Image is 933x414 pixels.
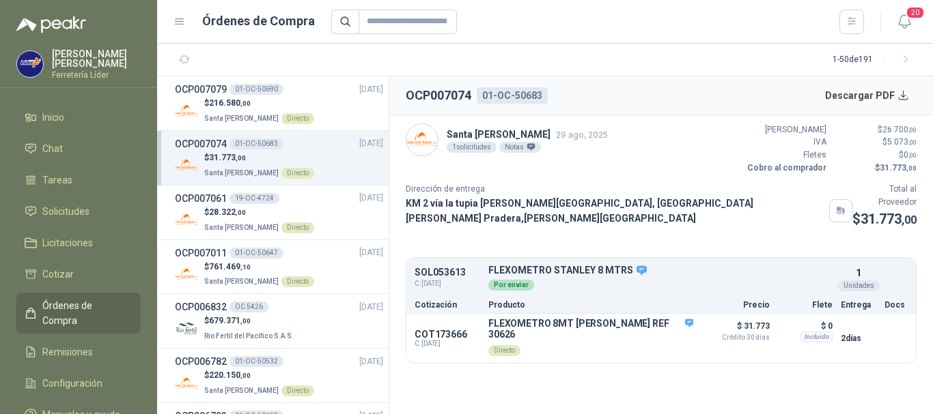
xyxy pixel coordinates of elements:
p: IVA [744,136,826,149]
p: Producto [488,301,693,309]
h3: OCP006832 [175,299,227,314]
span: Configuración [42,376,102,391]
h3: OCP007011 [175,246,227,261]
p: $ [852,209,917,230]
p: Ferretería Líder [52,71,141,79]
span: ,00 [236,154,246,162]
div: 19-OC-4724 [229,193,279,204]
p: 2 días [841,330,876,346]
h3: OCP006782 [175,354,227,369]
span: 20 [906,6,925,19]
img: Company Logo [175,316,199,340]
p: Fletes [744,149,826,162]
a: Tareas [16,167,141,193]
p: COT173666 [415,329,480,340]
span: ,10 [240,263,251,271]
p: $ [204,261,314,273]
p: Dirección de entrega [406,183,852,196]
span: [DATE] [359,246,383,259]
img: Company Logo [175,208,199,232]
span: 26.700 [882,125,917,134]
p: Entrega [841,301,876,309]
img: Company Logo [175,153,199,177]
img: Company Logo [175,371,199,395]
h3: OCP007061 [175,191,227,206]
p: FLEXOMETRO STANLEY 8 MTRS [488,265,833,277]
div: Directo [281,222,314,233]
div: 01-OC-50683 [229,138,283,149]
p: $ 0 [778,318,833,334]
p: Cotización [415,301,480,309]
span: Órdenes de Compra [42,298,128,328]
a: Configuración [16,370,141,396]
span: 761.469 [209,262,251,271]
span: Tareas [42,173,72,188]
div: OC 5426 [229,301,268,312]
div: 01-OC-50690 [229,84,283,95]
img: Company Logo [406,124,438,156]
div: Unidades [838,280,880,291]
p: $ [204,206,314,219]
span: 216.580 [209,98,251,108]
span: Chat [42,141,63,156]
span: [DATE] [359,83,383,96]
span: 31.773 [209,153,246,162]
div: 01-OC-50532 [229,356,283,367]
div: Directo [281,168,314,179]
p: Santa [PERSON_NAME] [447,127,608,142]
p: Docs [885,301,908,309]
a: Órdenes de Compra [16,293,141,334]
div: Directo [281,276,314,287]
span: Rio Fertil del Pacífico S.A.S. [204,332,294,340]
p: KM 2 vía la tupia [PERSON_NAME][GEOGRAPHIC_DATA], [GEOGRAPHIC_DATA][PERSON_NAME] Pradera , [PERSO... [406,196,824,226]
span: ,00 [236,209,246,216]
div: Incluido [800,331,833,342]
span: ,00 [240,372,251,379]
span: C: [DATE] [415,340,480,348]
a: OCP00701101-OC-50647[DATE] Company Logo$761.469,10Santa [PERSON_NAME]Directo [175,246,383,289]
span: 29 ago, 2025 [556,130,608,140]
p: Total al Proveedor [852,183,917,209]
span: 5.073 [887,137,917,147]
p: SOL053613 [415,267,480,278]
span: Santa [PERSON_NAME] [204,387,279,394]
a: OCP00678201-OC-50532[DATE] Company Logo$220.150,00Santa [PERSON_NAME]Directo [175,354,383,397]
h3: OCP007079 [175,82,227,97]
span: 31.773 [880,163,917,173]
a: OCP00706119-OC-4724[DATE] Company Logo$28.322,00Santa [PERSON_NAME]Directo [175,191,383,234]
div: 1 - 50 de 191 [833,49,917,71]
p: [PERSON_NAME] [744,123,826,136]
div: 01-OC-50683 [477,87,548,104]
img: Company Logo [175,262,199,286]
p: $ [835,136,917,149]
span: ,00 [908,126,917,134]
div: Directo [281,113,314,124]
span: Solicitudes [42,204,89,219]
span: Santa [PERSON_NAME] [204,115,279,122]
span: [DATE] [359,137,383,150]
p: Cobro al comprador [744,162,826,175]
h3: OCP007074 [175,136,227,151]
span: [DATE] [359,301,383,314]
span: Santa [PERSON_NAME] [204,169,279,177]
p: [PERSON_NAME] [PERSON_NAME] [52,49,141,68]
a: OCP006832OC 5426[DATE] Company Logo$679.371,00Rio Fertil del Pacífico S.A.S. [175,299,383,342]
span: 0 [904,150,917,160]
p: $ [835,162,917,175]
p: FLEXOMETRO 8MT [PERSON_NAME] REF 30626 [488,318,693,340]
span: ,00 [902,213,917,226]
div: 01-OC-50647 [229,248,283,258]
p: $ 31.773 [701,318,770,341]
a: Inicio [16,104,141,130]
a: OCP00707401-OC-50683[DATE] Company Logo$31.773,00Santa [PERSON_NAME]Directo [175,136,383,179]
span: Licitaciones [42,235,93,250]
img: Company Logo [17,51,43,77]
div: 1 solicitudes [447,142,497,153]
a: Solicitudes [16,198,141,224]
span: ,00 [908,151,917,159]
p: $ [204,151,314,164]
a: Licitaciones [16,230,141,256]
a: Chat [16,136,141,162]
p: $ [835,149,917,162]
span: 679.371 [209,316,251,325]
